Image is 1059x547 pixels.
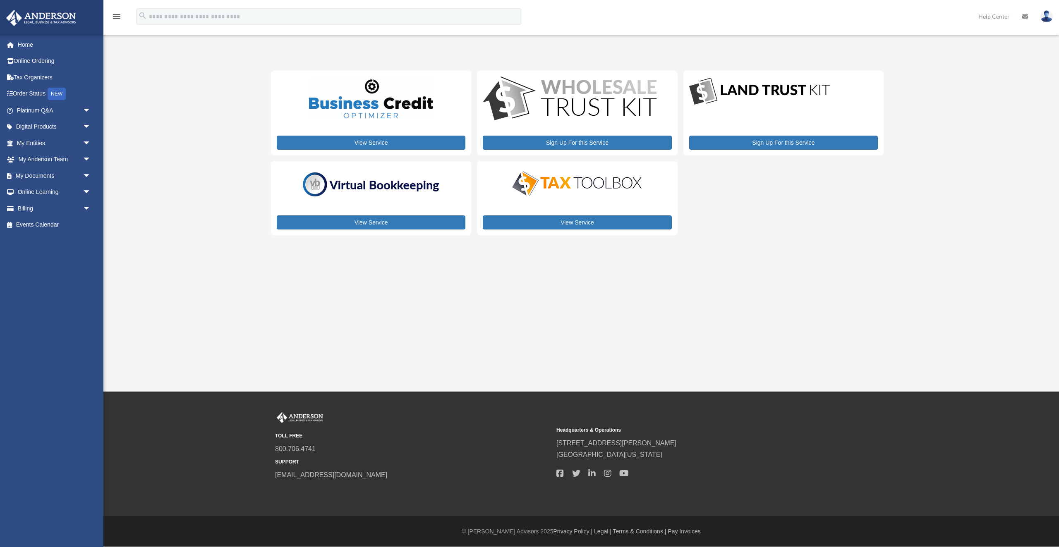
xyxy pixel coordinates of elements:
[275,412,325,423] img: Anderson Advisors Platinum Portal
[83,167,99,184] span: arrow_drop_down
[83,135,99,152] span: arrow_drop_down
[275,432,551,440] small: TOLL FREE
[483,76,656,122] img: WS-Trust-Kit-lgo-1.jpg
[83,200,99,217] span: arrow_drop_down
[83,119,99,136] span: arrow_drop_down
[6,86,103,103] a: Order StatusNEW
[483,136,671,150] a: Sign Up For this Service
[48,88,66,100] div: NEW
[689,136,878,150] a: Sign Up For this Service
[4,10,79,26] img: Anderson Advisors Platinum Portal
[6,69,103,86] a: Tax Organizers
[6,167,103,184] a: My Documentsarrow_drop_down
[6,200,103,217] a: Billingarrow_drop_down
[6,53,103,69] a: Online Ordering
[556,426,832,435] small: Headquarters & Operations
[83,184,99,201] span: arrow_drop_down
[6,135,103,151] a: My Entitiesarrow_drop_down
[6,217,103,233] a: Events Calendar
[483,215,671,229] a: View Service
[275,445,316,452] a: 800.706.4741
[556,440,676,447] a: [STREET_ADDRESS][PERSON_NAME]
[689,76,830,107] img: LandTrust_lgo-1.jpg
[668,528,700,535] a: Pay Invoices
[594,528,611,535] a: Legal |
[6,151,103,168] a: My Anderson Teamarrow_drop_down
[6,102,103,119] a: Platinum Q&Aarrow_drop_down
[83,102,99,119] span: arrow_drop_down
[275,471,387,478] a: [EMAIL_ADDRESS][DOMAIN_NAME]
[6,184,103,201] a: Online Learningarrow_drop_down
[112,14,122,21] a: menu
[277,215,465,229] a: View Service
[112,12,122,21] i: menu
[277,136,465,150] a: View Service
[6,119,99,135] a: Digital Productsarrow_drop_down
[138,11,147,20] i: search
[83,151,99,168] span: arrow_drop_down
[613,528,666,535] a: Terms & Conditions |
[103,526,1059,537] div: © [PERSON_NAME] Advisors 2025
[6,36,103,53] a: Home
[556,451,662,458] a: [GEOGRAPHIC_DATA][US_STATE]
[1040,10,1053,22] img: User Pic
[553,528,593,535] a: Privacy Policy |
[275,458,551,466] small: SUPPORT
